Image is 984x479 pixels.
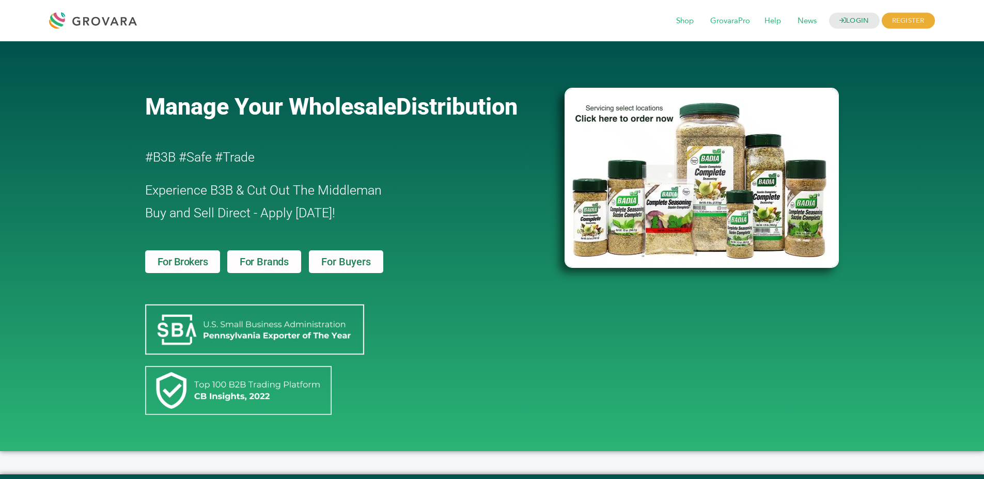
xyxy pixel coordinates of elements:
span: GrovaraPro [703,11,757,31]
a: GrovaraPro [703,15,757,27]
span: Shop [669,11,701,31]
span: Distribution [396,93,518,120]
span: For Buyers [321,257,371,267]
a: News [790,15,824,27]
a: For Brands [227,250,301,273]
span: Manage Your Wholesale [145,93,396,120]
span: Help [757,11,788,31]
span: News [790,11,824,31]
span: For Brands [240,257,289,267]
a: For Brokers [145,250,221,273]
span: Buy and Sell Direct - Apply [DATE]! [145,205,335,220]
span: Experience B3B & Cut Out The Middleman [145,183,382,198]
a: Help [757,15,788,27]
a: For Buyers [309,250,383,273]
span: REGISTER [882,13,935,29]
a: LOGIN [829,13,880,29]
a: Shop [669,15,701,27]
span: For Brokers [158,257,208,267]
h2: #B3B #Safe #Trade [145,146,506,169]
a: Manage Your WholesaleDistribution [145,93,548,120]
